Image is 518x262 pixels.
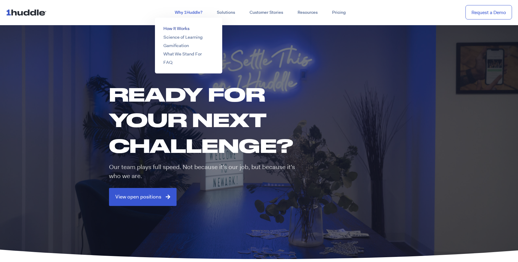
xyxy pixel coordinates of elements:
[210,7,242,18] a: Solutions
[109,188,177,206] a: View open positions
[115,194,161,200] span: View open positions
[163,34,203,40] a: Science of Learning
[109,163,301,180] p: Our team plays full speed. Not because it’s our job, but because it’s who we are.
[6,7,49,18] img: ...
[163,43,189,49] a: Gamification
[465,5,512,20] a: Request a Demo
[242,7,290,18] a: Customer Stories
[163,25,189,31] a: How It Works
[290,7,325,18] a: Resources
[168,7,210,18] a: Why 1Huddle?
[109,82,306,158] h1: Ready for your next challenge?
[325,7,353,18] a: Pricing
[163,51,202,57] a: What We Stand For
[163,59,172,65] a: FAQ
